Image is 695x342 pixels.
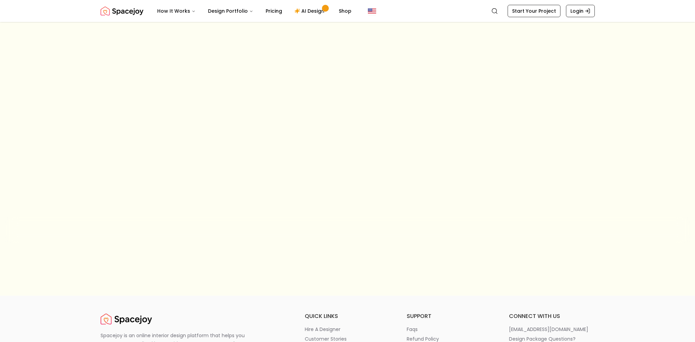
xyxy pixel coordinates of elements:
p: [EMAIL_ADDRESS][DOMAIN_NAME] [509,326,588,333]
button: How It Works [152,4,201,18]
img: Spacejoy Logo [101,312,152,326]
h6: support [407,312,493,320]
a: Spacejoy [101,4,143,18]
a: Shop [333,4,357,18]
button: Design Portfolio [202,4,259,18]
a: [EMAIL_ADDRESS][DOMAIN_NAME] [509,326,595,333]
nav: Main [152,4,357,18]
img: Spacejoy Logo [101,4,143,18]
a: AI Design [289,4,332,18]
a: faqs [407,326,493,333]
h6: quick links [305,312,391,320]
h6: connect with us [509,312,595,320]
a: Login [566,5,595,17]
p: hire a designer [305,326,340,333]
p: faqs [407,326,418,333]
a: Spacejoy [101,312,152,326]
a: hire a designer [305,326,391,333]
a: Start Your Project [508,5,560,17]
a: Pricing [260,4,288,18]
img: United States [368,7,376,15]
